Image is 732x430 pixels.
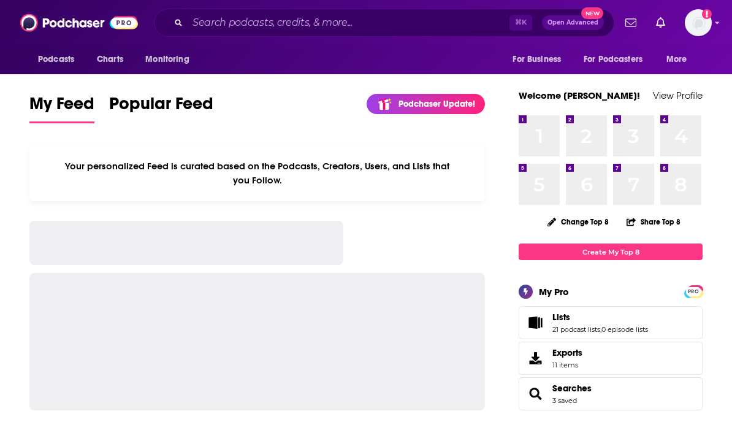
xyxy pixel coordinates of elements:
[552,347,582,358] span: Exports
[552,361,582,369] span: 11 items
[685,9,712,36] button: Show profile menu
[658,48,703,71] button: open menu
[398,99,475,109] p: Podchaser Update!
[29,93,94,121] span: My Feed
[539,286,569,298] div: My Pro
[29,48,90,71] button: open menu
[519,306,703,339] span: Lists
[523,385,547,402] a: Searches
[137,48,205,71] button: open menu
[509,15,532,31] span: ⌘ K
[552,312,570,323] span: Lists
[145,51,189,68] span: Monitoring
[702,9,712,19] svg: Add a profile image
[651,12,670,33] a: Show notifications dropdown
[552,396,577,405] a: 3 saved
[38,51,74,68] span: Podcasts
[188,13,509,33] input: Search podcasts, credits, & more...
[523,350,547,367] span: Exports
[584,51,642,68] span: For Podcasters
[576,48,660,71] button: open menu
[601,325,648,334] a: 0 episode lists
[519,90,640,101] a: Welcome [PERSON_NAME]!
[504,48,576,71] button: open menu
[581,7,603,19] span: New
[540,214,616,229] button: Change Top 8
[547,20,598,26] span: Open Advanced
[552,312,648,323] a: Lists
[686,286,701,296] a: PRO
[620,12,641,33] a: Show notifications dropdown
[519,244,703,260] a: Create My Top 8
[686,287,701,296] span: PRO
[109,93,213,123] a: Popular Feed
[109,93,213,121] span: Popular Feed
[666,51,687,68] span: More
[653,90,703,101] a: View Profile
[523,314,547,331] a: Lists
[552,325,600,334] a: 21 podcast lists
[97,51,123,68] span: Charts
[29,93,94,123] a: My Feed
[600,325,601,334] span: ,
[542,15,604,30] button: Open AdvancedNew
[552,383,592,394] a: Searches
[20,11,138,34] img: Podchaser - Follow, Share and Rate Podcasts
[519,342,703,375] a: Exports
[626,210,681,234] button: Share Top 8
[519,377,703,410] span: Searches
[513,51,561,68] span: For Business
[154,9,614,37] div: Search podcasts, credits, & more...
[89,48,131,71] a: Charts
[685,9,712,36] img: User Profile
[29,145,485,201] div: Your personalized Feed is curated based on the Podcasts, Creators, Users, and Lists that you Follow.
[685,9,712,36] span: Logged in as megcassidy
